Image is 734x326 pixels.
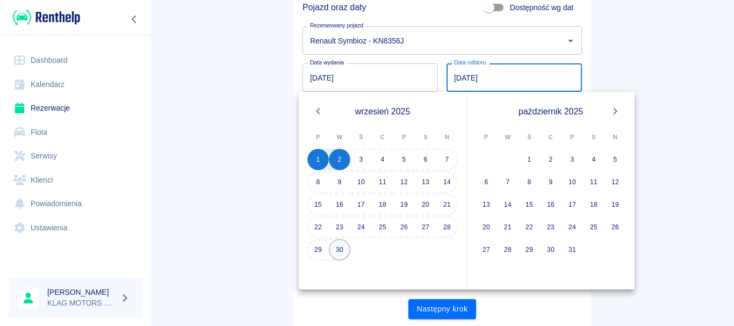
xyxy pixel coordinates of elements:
span: niedziela [437,126,457,148]
button: 15 [307,194,329,215]
h6: [PERSON_NAME] [47,287,116,298]
a: Dashboard [9,48,142,73]
button: 31 [562,239,583,260]
span: środa [351,126,371,148]
button: 27 [415,216,436,238]
button: 5 [605,149,626,170]
button: 16 [329,194,350,215]
button: 8 [307,171,329,193]
button: Następny krok [408,299,477,319]
button: 3 [562,149,583,170]
button: 25 [583,216,605,238]
button: 4 [583,149,605,170]
button: 16 [540,194,562,215]
button: 10 [562,171,583,193]
button: 18 [372,194,393,215]
span: wrzesień 2025 [355,105,411,118]
button: 23 [329,216,350,238]
label: Rezerwowany pojazd [310,21,363,30]
span: poniedziałek [308,126,328,148]
button: 1 [519,149,540,170]
button: Otwórz [563,33,578,48]
span: czwartek [373,126,392,148]
button: 18 [583,194,605,215]
button: 21 [497,216,519,238]
button: 12 [393,171,415,193]
a: Kalendarz [9,73,142,97]
button: 30 [540,239,562,260]
button: 24 [562,216,583,238]
button: 2 [329,149,350,170]
button: 28 [497,239,519,260]
button: 8 [519,171,540,193]
a: Ustawienia [9,216,142,240]
button: 17 [350,194,372,215]
span: sobota [584,126,603,148]
button: 22 [519,216,540,238]
button: 27 [476,239,497,260]
button: 1 [307,149,329,170]
button: 7 [497,171,519,193]
img: Renthelp logo [13,9,80,26]
button: 19 [393,194,415,215]
button: Zwiń nawigację [126,12,142,26]
a: Serwisy [9,144,142,168]
a: Renthelp logo [9,9,80,26]
span: poniedziałek [477,126,496,148]
span: piątek [563,126,582,148]
button: 9 [329,171,350,193]
a: Powiadomienia [9,192,142,216]
button: 13 [476,194,497,215]
button: 2 [540,149,562,170]
button: 13 [415,171,436,193]
button: Previous month [307,100,329,122]
button: 4 [372,149,393,170]
button: 29 [519,239,540,260]
input: DD.MM.YYYY [447,63,582,92]
p: KLAG MOTORS Rent a Car [47,298,116,309]
button: 30 [329,239,350,260]
label: Data wydania [310,59,344,67]
button: 14 [497,194,519,215]
button: 10 [350,171,372,193]
button: Next month [605,100,626,122]
a: Klienci [9,168,142,192]
button: 28 [436,216,458,238]
button: 26 [605,216,626,238]
a: Rezerwacje [9,96,142,120]
label: Data odbioru [454,59,486,67]
button: 6 [476,171,497,193]
button: 11 [583,171,605,193]
span: środa [520,126,539,148]
span: niedziela [606,126,625,148]
button: 6 [415,149,436,170]
input: DD.MM.YYYY [303,63,438,92]
span: Dostępność wg dat [510,2,573,13]
span: wtorek [330,126,349,148]
button: 21 [436,194,458,215]
button: 7 [436,149,458,170]
button: 11 [372,171,393,193]
h5: Pojazd oraz daty [303,2,366,13]
span: październik 2025 [519,105,583,118]
span: wtorek [498,126,517,148]
button: 9 [540,171,562,193]
button: 23 [540,216,562,238]
button: 20 [476,216,497,238]
button: 19 [605,194,626,215]
button: 29 [307,239,329,260]
span: czwartek [541,126,560,148]
span: piątek [394,126,414,148]
button: 15 [519,194,540,215]
button: 5 [393,149,415,170]
button: 3 [350,149,372,170]
button: 20 [415,194,436,215]
button: 25 [372,216,393,238]
button: 22 [307,216,329,238]
span: sobota [416,126,435,148]
button: 12 [605,171,626,193]
button: 17 [562,194,583,215]
a: Flota [9,120,142,144]
button: 14 [436,171,458,193]
button: 26 [393,216,415,238]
